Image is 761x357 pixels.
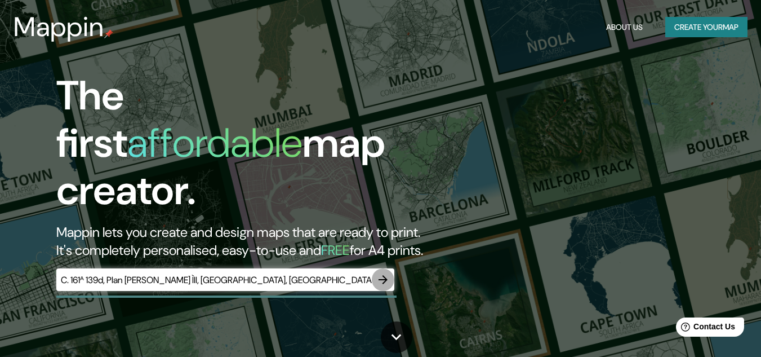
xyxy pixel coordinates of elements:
[56,274,372,287] input: Choose your favourite place
[56,223,437,259] h2: Mappin lets you create and design maps that are ready to print. It's completely personalised, eas...
[661,313,749,345] iframe: Help widget launcher
[104,29,113,38] img: mappin-pin
[321,241,350,259] h5: FREE
[665,17,747,38] button: Create yourmap
[56,72,437,223] h1: The first map creator.
[14,11,104,43] h3: Mappin
[127,117,302,169] h1: affordable
[602,17,647,38] button: About Us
